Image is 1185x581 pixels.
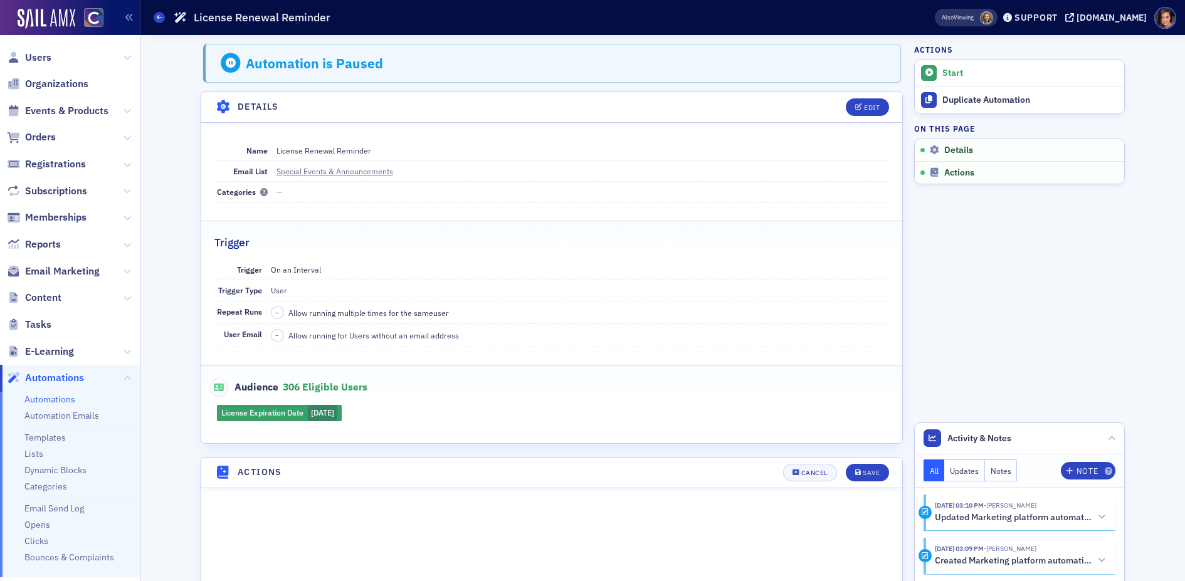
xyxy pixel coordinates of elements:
[275,331,279,340] span: –
[25,291,61,305] span: Content
[25,77,88,91] span: Organizations
[24,394,75,405] a: Automations
[275,308,279,317] span: –
[985,459,1018,481] button: Notes
[24,410,99,421] a: Automation Emails
[224,329,262,339] span: User Email
[233,166,268,176] span: Email List
[218,285,262,295] span: Trigger Type
[25,184,87,198] span: Subscriptions
[801,469,828,476] div: Cancel
[7,371,84,385] a: Automations
[24,535,48,547] a: Clicks
[935,511,1107,524] button: Updated Marketing platform automation: License Renewal Reminder
[935,512,1092,523] h5: Updated Marketing platform automation: License Renewal Reminder
[944,145,973,156] span: Details
[7,104,108,118] a: Events & Products
[217,306,262,317] span: Repeat Runs
[915,86,1124,113] a: Duplicate Automation
[75,8,103,29] a: View Homepage
[25,345,74,359] span: E-Learning
[924,459,945,481] button: All
[942,13,954,21] div: Also
[944,167,974,179] span: Actions
[980,11,993,24] span: Lindsay Moore
[25,371,84,385] span: Automations
[25,264,100,278] span: Email Marketing
[942,68,1118,79] div: Start
[18,9,75,29] img: SailAMX
[783,464,837,481] button: Cancel
[25,104,108,118] span: Events & Products
[288,330,459,341] span: Allow running for Users without an email address
[1014,12,1058,23] div: Support
[7,318,51,332] a: Tasks
[24,448,43,459] a: Lists
[935,555,1092,567] h5: Created Marketing platform automation: License Renewal Reminder
[271,259,887,280] dd: On an Interval
[1077,468,1098,474] div: Note
[25,211,87,224] span: Memberships
[864,104,880,111] div: Edit
[935,501,984,510] time: 10/13/2025 03:10 PM
[25,318,51,332] span: Tasks
[25,238,61,251] span: Reports
[919,549,932,562] div: Activity
[24,432,66,443] a: Templates
[194,10,330,25] h1: License Renewal Reminder
[7,51,51,65] a: Users
[947,432,1011,445] span: Activity & Notes
[25,51,51,65] span: Users
[24,503,84,514] a: Email Send Log
[7,211,87,224] a: Memberships
[935,544,984,553] time: 10/13/2025 03:09 PM
[25,130,56,144] span: Orders
[25,157,86,171] span: Registrations
[914,123,1125,134] h4: On this page
[238,466,282,479] h4: Actions
[276,145,371,156] div: License Renewal Reminder
[283,380,367,393] span: 306 eligible users
[246,55,383,71] div: Automation is Paused
[846,464,889,481] button: Save
[1061,462,1115,479] button: Note
[217,187,268,197] span: Categories
[210,379,278,396] span: Audience
[1077,12,1147,23] div: [DOMAIN_NAME]
[7,345,74,359] a: E-Learning
[288,307,449,318] span: Allow running multiple times for the same user
[24,481,67,492] a: Categories
[942,13,974,22] span: Viewing
[942,95,1118,106] div: Duplicate Automation
[24,552,114,563] a: Bounces & Complaints
[246,145,268,155] span: Name
[1065,13,1151,22] button: [DOMAIN_NAME]
[944,459,985,481] button: Updates
[935,554,1107,567] button: Created Marketing platform automation: License Renewal Reminder
[237,264,262,275] span: Trigger
[24,464,87,476] a: Dynamic Blocks
[276,187,283,197] span: —
[863,469,880,476] div: Save
[7,184,87,198] a: Subscriptions
[1154,7,1176,29] span: Profile
[984,501,1036,510] span: Katie Foo
[7,264,100,278] a: Email Marketing
[915,60,1124,86] button: Start
[271,285,287,295] span: User
[7,130,56,144] a: Orders
[84,8,103,28] img: SailAMX
[919,506,932,519] div: Activity
[214,234,250,251] h2: Trigger
[238,100,279,113] h4: Details
[846,98,889,116] button: Edit
[7,77,88,91] a: Organizations
[24,519,50,530] a: Opens
[7,157,86,171] a: Registrations
[984,544,1036,553] span: Katie Foo
[7,291,61,305] a: Content
[7,238,61,251] a: Reports
[276,165,404,177] a: Special Events & Announcements
[914,44,953,55] h4: Actions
